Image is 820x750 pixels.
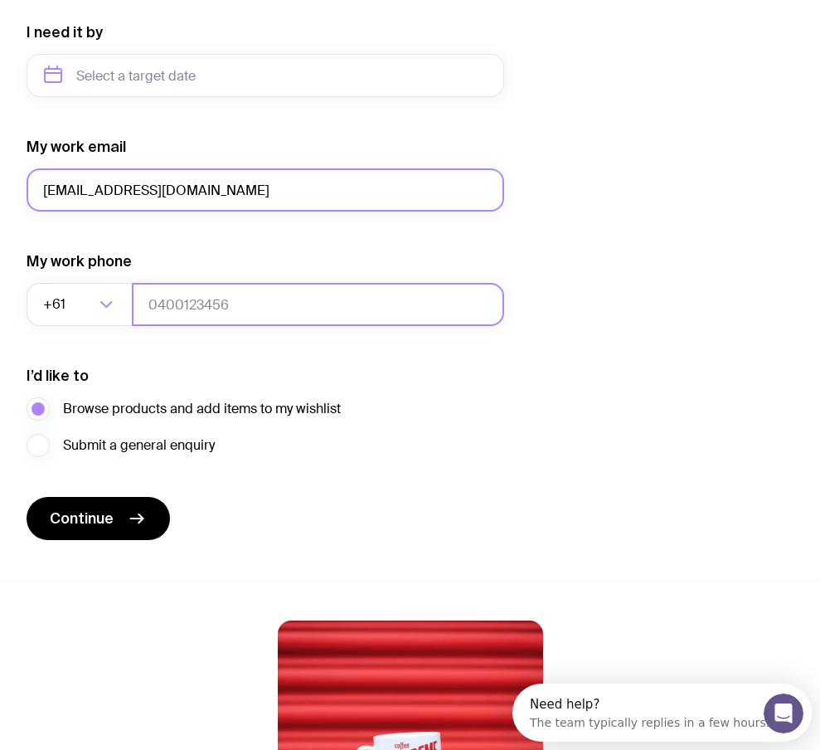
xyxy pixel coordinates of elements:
input: Search for option [69,283,95,326]
label: My work phone [27,251,132,271]
input: Select a target date [27,54,504,97]
iframe: Intercom live chat discovery launcher [512,684,812,742]
label: I’d like to [27,366,89,386]
div: Need help? [17,14,257,27]
span: +61 [43,283,69,326]
input: you@email.com [27,168,504,212]
label: I need it by [27,22,103,42]
div: Open Intercom Messenger [7,7,306,52]
input: 0400123456 [132,283,504,326]
iframe: Intercom live chat [764,694,803,733]
label: My work email [27,137,126,157]
div: Search for option [27,283,133,326]
span: Continue [50,509,114,528]
div: The team typically replies in a few hours. [17,27,257,45]
span: Submit a general enquiry [63,436,215,455]
button: Continue [27,497,170,540]
span: Browse products and add items to my wishlist [63,399,341,419]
